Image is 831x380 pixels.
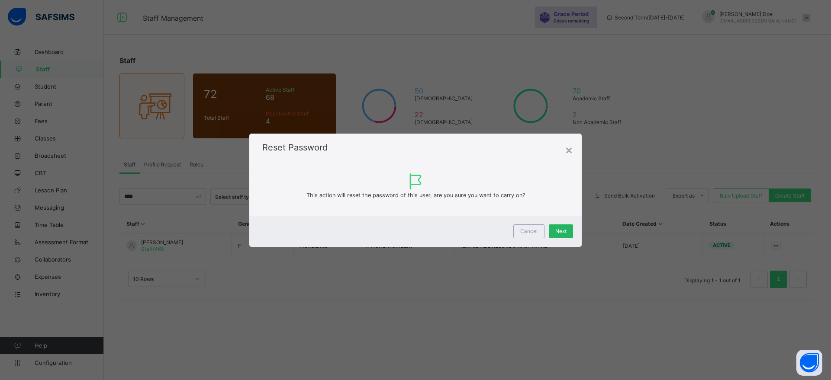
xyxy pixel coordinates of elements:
span: This action will reset the password of this user, are you sure you want to carry on? [306,192,525,198]
div: × [565,142,573,157]
span: Next [555,228,567,234]
button: Open asap [796,350,822,376]
span: Reset Password [262,142,328,153]
span: Cancel [520,228,538,234]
